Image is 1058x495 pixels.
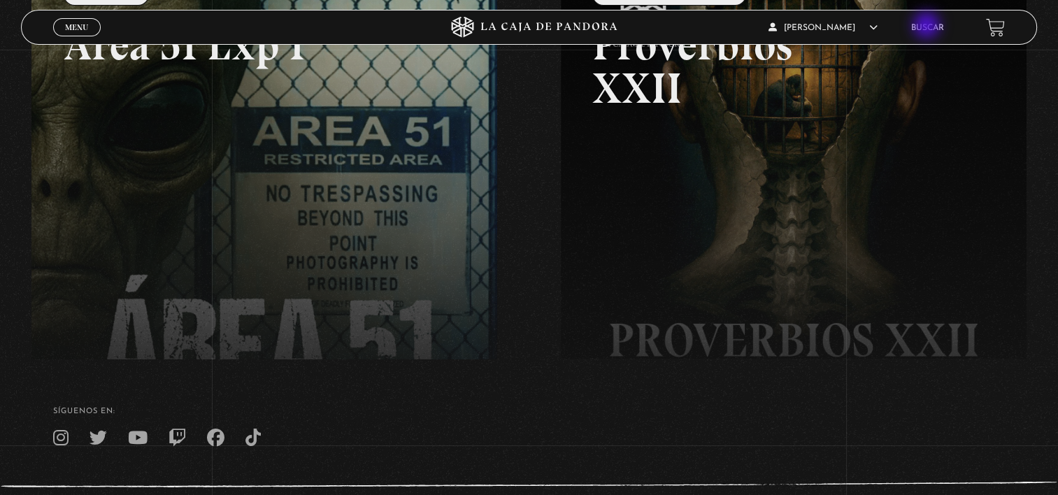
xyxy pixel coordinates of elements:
a: View your shopping cart [986,18,1005,37]
h4: SÍguenos en: [53,408,1006,415]
span: Cerrar [60,35,93,45]
span: [PERSON_NAME] [769,24,878,32]
span: Menu [65,23,88,31]
a: Buscar [911,24,944,32]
